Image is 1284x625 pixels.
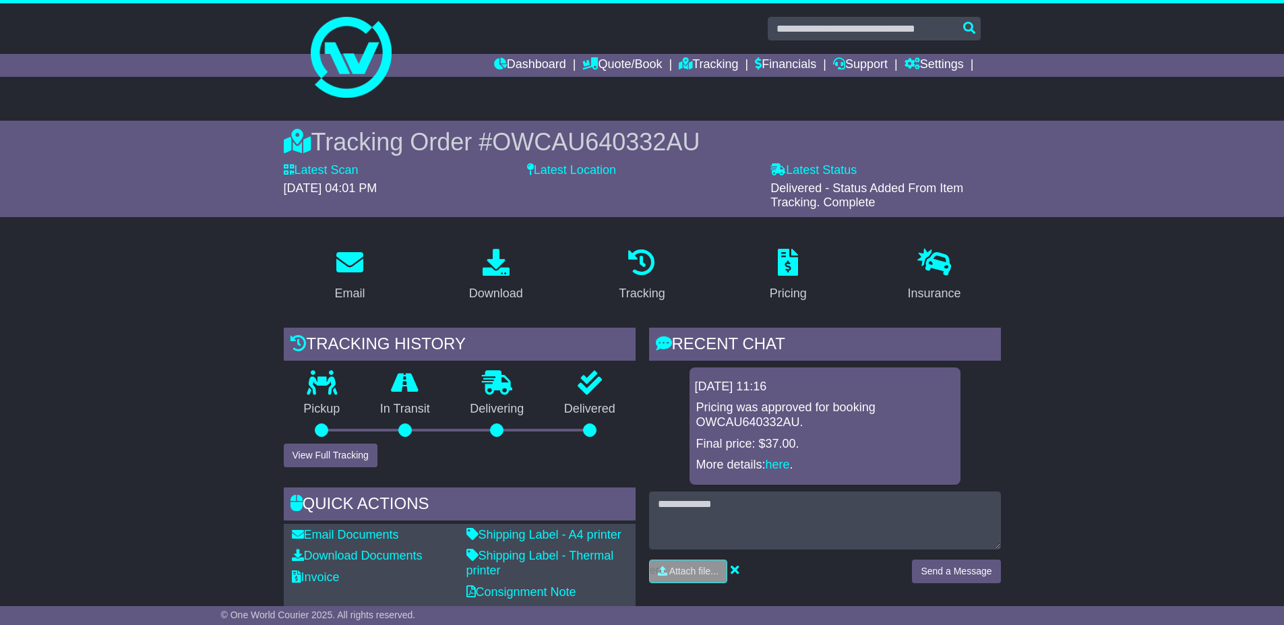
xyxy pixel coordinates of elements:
[766,458,790,471] a: here
[284,444,377,467] button: View Full Tracking
[755,54,816,77] a: Financials
[610,244,673,307] a: Tracking
[619,285,665,303] div: Tracking
[334,285,365,303] div: Email
[695,380,955,394] div: [DATE] 11:16
[450,402,545,417] p: Delivering
[284,163,359,178] label: Latest Scan
[292,570,340,584] a: Invoice
[460,244,532,307] a: Download
[492,128,700,156] span: OWCAU640332AU
[221,609,416,620] span: © One World Courier 2025. All rights reserved.
[292,528,399,541] a: Email Documents
[908,285,961,303] div: Insurance
[494,54,566,77] a: Dashboard
[679,54,738,77] a: Tracking
[761,244,816,307] a: Pricing
[284,328,636,364] div: Tracking history
[905,54,964,77] a: Settings
[544,402,636,417] p: Delivered
[466,528,621,541] a: Shipping Label - A4 printer
[326,244,373,307] a: Email
[582,54,662,77] a: Quote/Book
[833,54,888,77] a: Support
[770,163,857,178] label: Latest Status
[284,127,1001,156] div: Tracking Order #
[284,487,636,524] div: Quick Actions
[284,181,377,195] span: [DATE] 04:01 PM
[912,560,1000,583] button: Send a Message
[469,285,523,303] div: Download
[770,285,807,303] div: Pricing
[284,402,361,417] p: Pickup
[899,244,970,307] a: Insurance
[649,328,1001,364] div: RECENT CHAT
[696,400,954,429] p: Pricing was approved for booking OWCAU640332AU.
[696,458,954,473] p: More details: .
[466,585,576,599] a: Consignment Note
[360,402,450,417] p: In Transit
[696,437,954,452] p: Final price: $37.00.
[527,163,616,178] label: Latest Location
[466,549,614,577] a: Shipping Label - Thermal printer
[770,181,963,210] span: Delivered - Status Added From Item Tracking. Complete
[292,549,423,562] a: Download Documents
